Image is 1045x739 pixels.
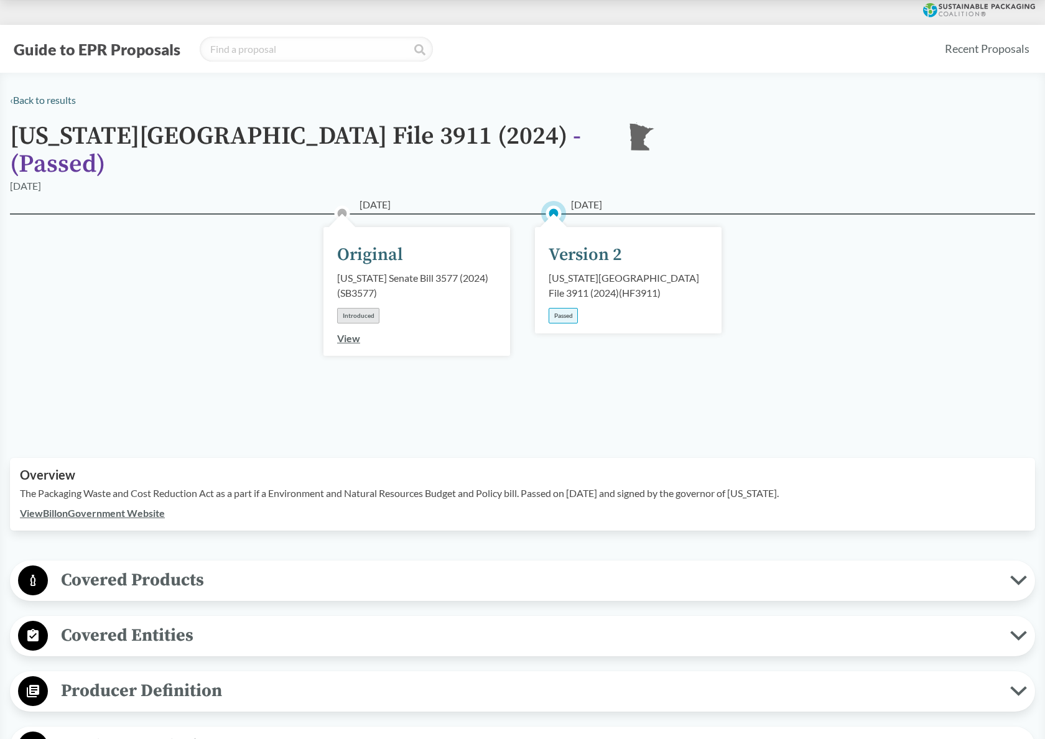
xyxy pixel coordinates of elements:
button: Producer Definition [14,676,1031,707]
div: Original [337,242,403,268]
input: Find a proposal [200,37,433,62]
div: [DATE] [10,179,41,193]
span: [DATE] [571,197,602,212]
div: [US_STATE] Senate Bill 3577 (2024) ( SB3577 ) [337,271,496,300]
div: Introduced [337,308,379,323]
a: ViewBillonGovernment Website [20,507,165,519]
button: Guide to EPR Proposals [10,39,184,59]
h1: [US_STATE][GEOGRAPHIC_DATA] File 3911 (2024) [10,123,607,179]
span: Covered Products [48,566,1010,594]
a: Recent Proposals [939,35,1035,63]
span: Covered Entities [48,621,1010,649]
p: The Packaging Waste and Cost Reduction Act as a part if a Environment and Natural Resources Budge... [20,486,1025,501]
button: Covered Entities [14,620,1031,652]
div: Passed [549,308,578,323]
a: ‹Back to results [10,94,76,106]
span: - ( Passed ) [10,121,581,180]
span: [DATE] [360,197,391,212]
button: Covered Products [14,565,1031,597]
div: Version 2 [549,242,622,268]
div: [US_STATE][GEOGRAPHIC_DATA] File 3911 (2024) ( HF3911 ) [549,271,708,300]
a: View [337,332,360,344]
span: Producer Definition [48,677,1010,705]
h2: Overview [20,468,1025,482]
